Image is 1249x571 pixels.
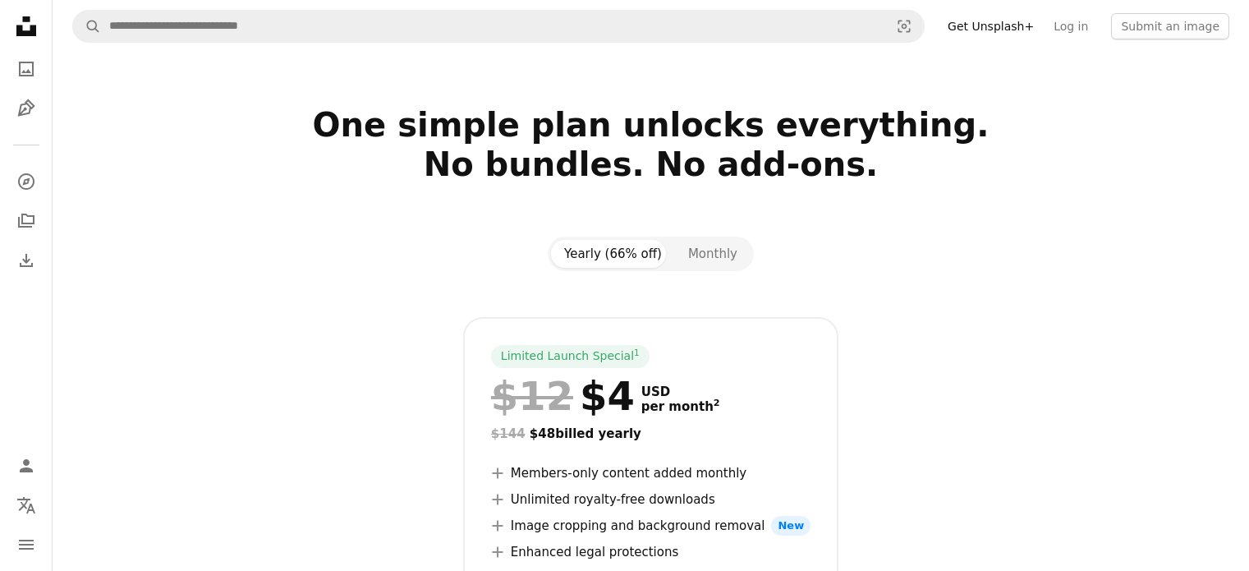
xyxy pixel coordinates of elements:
div: Limited Launch Special [491,345,650,368]
button: Search Unsplash [73,11,101,42]
button: Language [10,489,43,522]
span: $12 [491,375,573,417]
button: Menu [10,528,43,561]
a: Collections [10,205,43,237]
li: Enhanced legal protections [491,542,810,562]
li: Image cropping and background removal [491,516,810,536]
span: USD [641,385,720,399]
a: Log in / Sign up [10,449,43,482]
button: Yearly (66% off) [551,240,675,268]
a: Home — Unsplash [10,10,43,46]
a: 2 [710,399,723,414]
a: Illustrations [10,92,43,125]
sup: 2 [714,398,720,408]
a: Download History [10,244,43,277]
sup: 1 [634,348,640,357]
span: per month [641,399,720,414]
button: Submit an image [1111,13,1229,39]
li: Unlimited royalty-free downloads [491,490,810,509]
span: $144 [491,426,526,441]
form: Find visuals sitewide [72,10,925,43]
a: Get Unsplash+ [938,13,1044,39]
li: Members-only content added monthly [491,463,810,483]
button: Visual search [884,11,924,42]
span: New [771,516,810,536]
div: $4 [491,375,635,417]
a: Photos [10,53,43,85]
a: Log in [1044,13,1098,39]
button: Monthly [675,240,751,268]
div: $48 billed yearly [491,424,810,444]
a: Explore [10,165,43,198]
a: 1 [631,348,643,365]
h2: One simple plan unlocks everything. No bundles. No add-ons. [122,105,1180,223]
